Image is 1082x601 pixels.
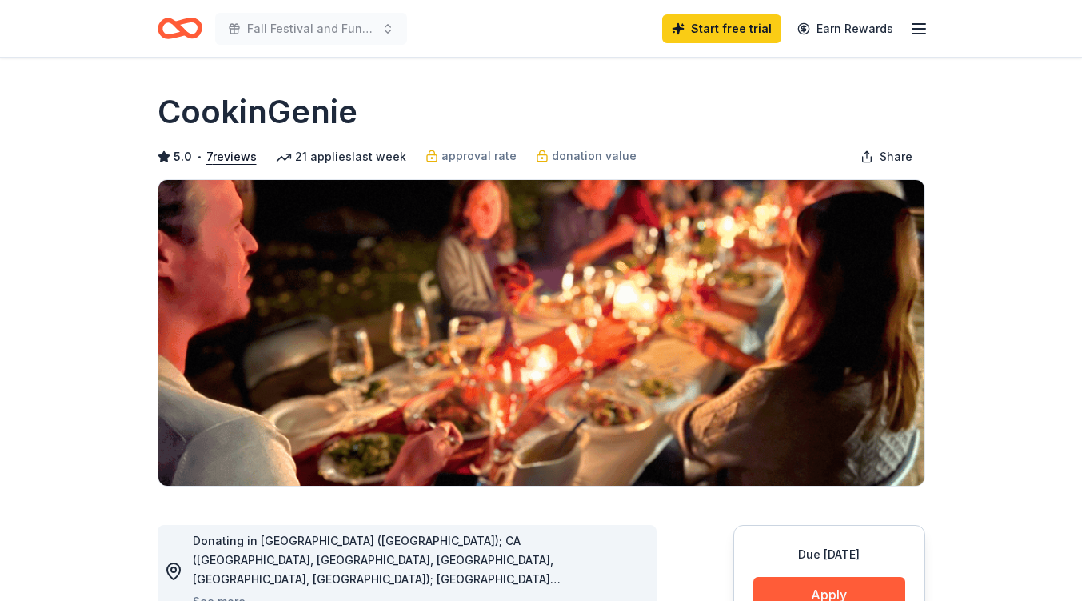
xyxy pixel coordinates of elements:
[174,147,192,166] span: 5.0
[753,545,905,564] div: Due [DATE]
[425,146,517,166] a: approval rate
[536,146,637,166] a: donation value
[215,13,407,45] button: Fall Festival and Fundraiser
[880,147,912,166] span: Share
[158,90,357,134] h1: CookinGenie
[158,180,924,486] img: Image for CookinGenie
[206,147,257,166] button: 7reviews
[276,147,406,166] div: 21 applies last week
[662,14,781,43] a: Start free trial
[552,146,637,166] span: donation value
[158,10,202,47] a: Home
[247,19,375,38] span: Fall Festival and Fundraiser
[196,150,202,163] span: •
[788,14,903,43] a: Earn Rewards
[848,141,925,173] button: Share
[441,146,517,166] span: approval rate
